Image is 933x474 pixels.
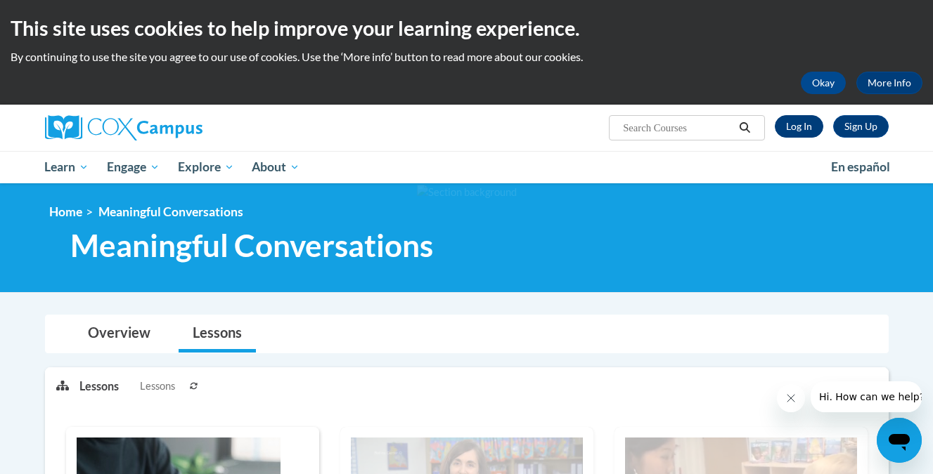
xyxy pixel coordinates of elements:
[98,151,169,183] a: Engage
[74,315,165,353] a: Overview
[24,151,910,183] div: Main menu
[252,159,300,176] span: About
[44,159,89,176] span: Learn
[822,152,899,182] a: En español
[622,119,734,136] input: Search Courses
[734,119,755,136] button: Search
[777,384,805,412] iframe: Close message
[178,159,234,176] span: Explore
[11,14,922,42] h2: This site uses cookies to help improve your learning experience.
[831,159,890,174] span: En español
[833,115,889,138] a: Register
[801,72,846,94] button: Okay
[45,115,202,140] img: Cox Campus
[36,151,98,183] a: Learn
[179,315,256,353] a: Lessons
[98,204,243,219] span: Meaningful Conversations
[70,227,433,264] span: Meaningful Conversations
[79,378,119,394] p: Lessons
[417,185,517,200] img: Section background
[877,418,922,463] iframe: Button to launch messaging window
[107,159,160,176] span: Engage
[45,115,312,140] a: Cox Campus
[243,151,309,183] a: About
[169,151,243,183] a: Explore
[8,10,114,21] span: Hi. How can we help?
[49,204,82,219] a: Home
[11,49,922,65] p: By continuing to use the site you agree to our use of cookies. Use the ‘More info’ button to read...
[811,381,922,412] iframe: Message from company
[140,378,175,394] span: Lessons
[856,72,922,94] a: More Info
[775,115,823,138] a: Log In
